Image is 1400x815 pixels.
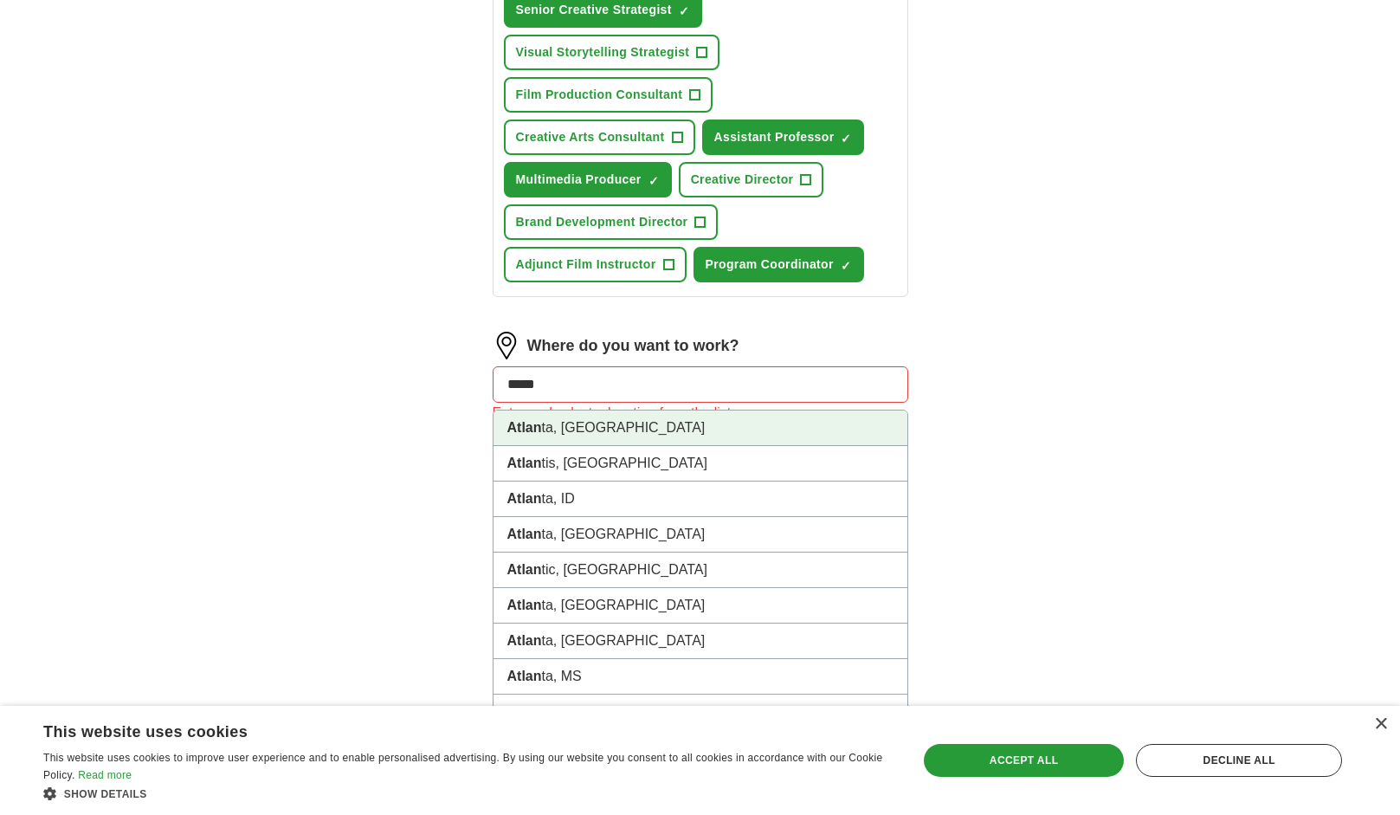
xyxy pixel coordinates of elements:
strong: Atlan [507,704,542,719]
span: Creative Director [691,171,794,189]
button: Creative Arts Consultant [504,120,695,155]
li: tic, [GEOGRAPHIC_DATA] [494,553,907,588]
button: Creative Director [679,162,824,197]
li: ta, [GEOGRAPHIC_DATA] [494,517,907,553]
label: Where do you want to work? [527,334,739,358]
strong: Atlan [507,633,542,648]
strong: Atlan [507,456,542,470]
span: Creative Arts Consultant [516,128,665,146]
button: Brand Development Director [504,204,719,240]
button: Film Production Consultant [504,77,713,113]
span: Adjunct Film Instructor [516,255,656,274]
strong: Atlan [507,562,542,577]
span: Film Production Consultant [516,86,683,104]
span: Visual Storytelling Strategist [516,43,690,61]
span: Assistant Professor [714,128,835,146]
span: ✓ [648,174,659,188]
div: Decline all [1136,744,1342,777]
li: ta, [GEOGRAPHIC_DATA] [494,695,907,730]
span: Program Coordinator [706,255,834,274]
span: Brand Development Director [516,213,688,231]
button: Program Coordinator✓ [694,247,864,282]
div: Close [1374,718,1387,731]
span: ✓ [841,259,851,273]
li: ta, MS [494,659,907,695]
li: ta, ID [494,482,907,517]
button: Visual Storytelling Strategist [504,35,720,70]
div: This website uses cookies [43,716,848,742]
img: location.png [493,332,520,359]
li: tis, [GEOGRAPHIC_DATA] [494,446,907,482]
strong: Atlan [507,491,542,506]
div: Enter and select a location from the list [493,403,908,424]
span: ✓ [841,132,851,146]
li: ta, [GEOGRAPHIC_DATA] [494,588,907,624]
div: Accept all [924,744,1125,777]
button: Multimedia Producer✓ [504,162,672,197]
span: Show details [64,788,147,800]
a: Read more, opens a new window [78,769,132,781]
span: Senior Creative Strategist [516,1,672,19]
li: ta, [GEOGRAPHIC_DATA] [494,411,907,446]
li: ta, [GEOGRAPHIC_DATA] [494,624,907,659]
button: Assistant Professor✓ [702,120,865,155]
div: Show details [43,785,892,802]
span: Multimedia Producer [516,171,642,189]
span: This website uses cookies to improve user experience and to enable personalised advertising. By u... [43,752,883,781]
button: Adjunct Film Instructor [504,247,687,282]
strong: Atlan [507,669,542,683]
span: ✓ [679,4,689,18]
strong: Atlan [507,420,542,435]
strong: Atlan [507,598,542,612]
strong: Atlan [507,527,542,541]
